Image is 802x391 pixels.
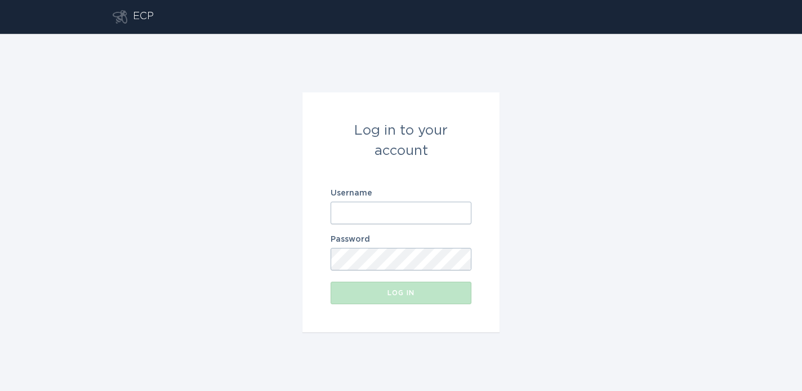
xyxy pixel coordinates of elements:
[113,10,127,24] button: Go to dashboard
[133,10,154,24] div: ECP
[331,282,471,304] button: Log in
[331,121,471,161] div: Log in to your account
[331,189,471,197] label: Username
[331,236,471,243] label: Password
[336,290,466,296] div: Log in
